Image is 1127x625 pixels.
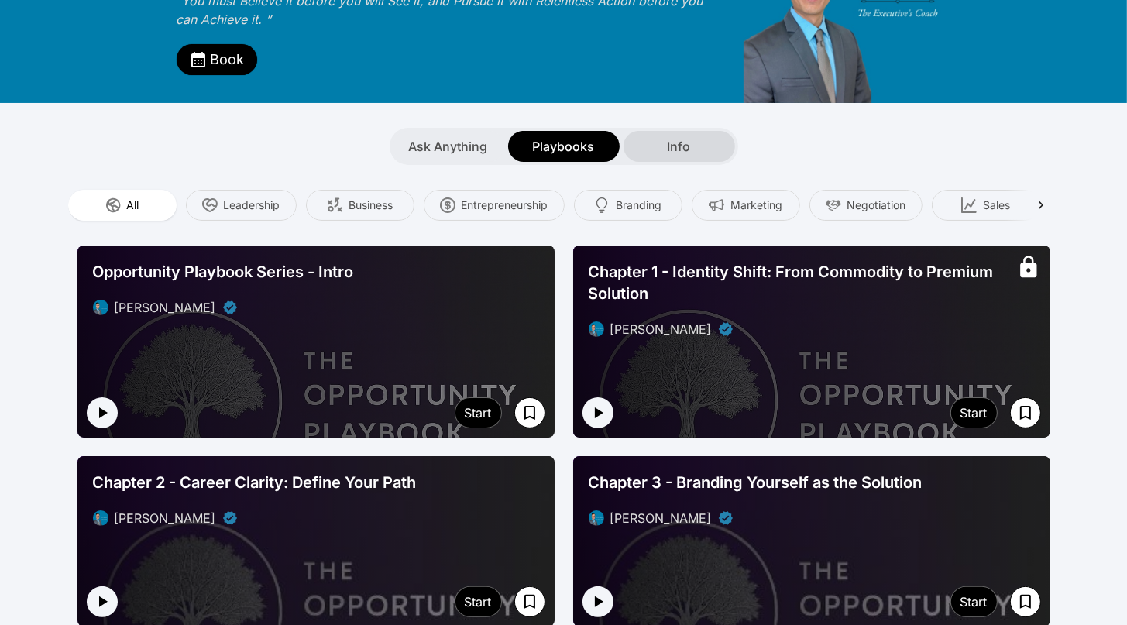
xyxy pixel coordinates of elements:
button: Start [950,397,998,428]
div: [PERSON_NAME] [610,320,712,338]
div: Verified partner - David Camacho [718,510,734,526]
button: Leadership [186,190,297,221]
button: Play intro [87,586,118,617]
button: Play intro [582,586,613,617]
button: Entrepreneurship [424,190,565,221]
span: Ask Anything [409,137,488,156]
button: Sales [932,190,1040,221]
span: Leadership [224,197,280,213]
span: All [127,197,139,213]
img: Entrepreneurship [440,197,455,213]
button: Branding [574,190,682,221]
button: Business [306,190,414,221]
span: Info [668,137,691,156]
span: Chapter 3 - Branding Yourself as the Solution [589,472,923,493]
button: Save [514,397,545,428]
div: Verified partner - David Camacho [222,510,238,526]
button: Start [950,586,998,617]
button: Ask Anything [393,131,504,162]
img: All [105,197,121,213]
span: Entrepreneurship [462,197,548,213]
div: Start [465,404,492,422]
img: avatar of David Camacho [93,510,108,526]
button: All [68,190,177,221]
div: [PERSON_NAME] [115,298,216,317]
img: Negotiation [826,197,841,213]
div: This is paid content [1016,255,1041,280]
div: [PERSON_NAME] [115,509,216,527]
div: Verified partner - David Camacho [718,321,734,337]
span: Chapter 2 - Career Clarity: Define Your Path [93,472,417,493]
button: Start [455,397,502,428]
img: avatar of David Camacho [589,510,604,526]
button: Start [455,586,502,617]
span: Marketing [730,197,782,213]
img: Branding [594,197,610,213]
img: Marketing [709,197,724,213]
span: Playbooks [533,137,595,156]
span: Book [211,49,245,70]
div: Verified partner - David Camacho [222,300,238,315]
div: Start [960,404,988,422]
img: Sales [961,197,977,213]
span: Opportunity Playbook Series - Intro [93,261,354,283]
button: Playbooks [508,131,620,162]
img: Leadership [202,197,218,213]
span: Sales [983,197,1010,213]
div: Start [960,592,988,611]
span: Negotiation [847,197,906,213]
span: Chapter 1 - Identity Shift: From Commodity to Premium Solution [589,261,1035,304]
span: Branding [616,197,661,213]
button: Save [1010,397,1041,428]
img: avatar of David Camacho [589,321,604,337]
button: Play intro [582,397,613,428]
button: Save [1010,586,1041,617]
button: Negotiation [809,190,923,221]
button: Play intro [87,397,118,428]
div: Start [465,592,492,611]
img: Business [327,197,342,213]
button: Book [177,44,257,75]
img: avatar of David Camacho [93,300,108,315]
span: Business [349,197,393,213]
button: Info [624,131,735,162]
div: [PERSON_NAME] [610,509,712,527]
button: Marketing [692,190,800,221]
button: Save [514,586,545,617]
